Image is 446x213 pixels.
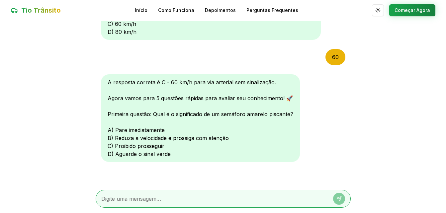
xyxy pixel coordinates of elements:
span: Tio Trânsito [21,6,61,15]
a: Perguntas Frequentes [246,7,298,14]
a: Início [135,7,147,14]
button: Começar Agora [389,4,435,16]
a: Depoimentos [205,7,236,14]
a: Como Funciona [158,7,194,14]
div: A resposta correta é C - 60 km/h para via arterial sem sinalização. Agora vamos para 5 questões r... [101,74,300,162]
div: 60 [325,49,345,65]
a: Tio Trânsito [11,6,61,15]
